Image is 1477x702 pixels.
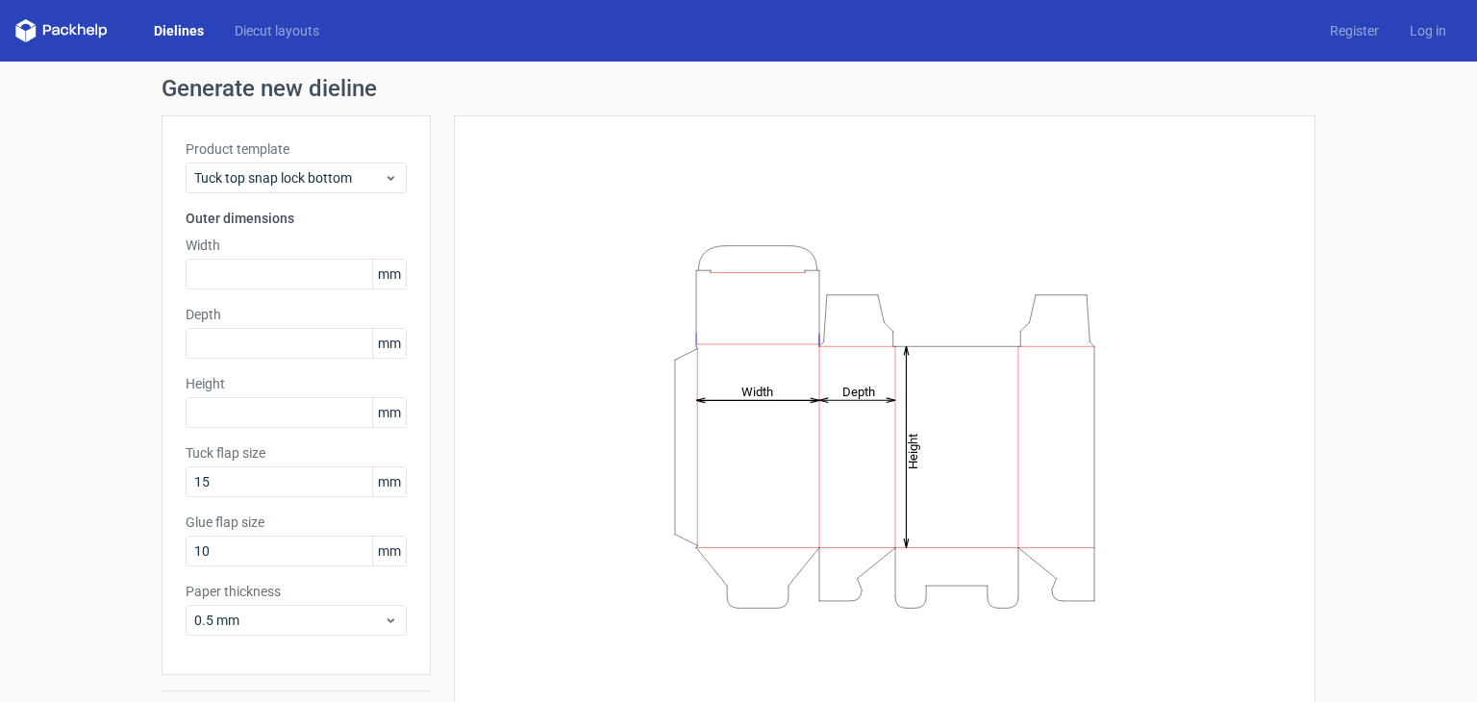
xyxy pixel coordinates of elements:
[906,433,920,468] tspan: Height
[1394,21,1462,40] a: Log in
[186,305,407,324] label: Depth
[741,384,773,398] tspan: Width
[186,236,407,255] label: Width
[186,374,407,393] label: Height
[372,398,406,427] span: mm
[186,139,407,159] label: Product template
[372,329,406,358] span: mm
[372,260,406,288] span: mm
[186,209,407,228] h3: Outer dimensions
[194,611,384,630] span: 0.5 mm
[138,21,219,40] a: Dielines
[372,537,406,565] span: mm
[186,513,407,532] label: Glue flap size
[186,443,407,463] label: Tuck flap size
[194,168,384,188] span: Tuck top snap lock bottom
[219,21,335,40] a: Diecut layouts
[842,384,875,398] tspan: Depth
[162,77,1315,100] h1: Generate new dieline
[186,582,407,601] label: Paper thickness
[372,467,406,496] span: mm
[1314,21,1394,40] a: Register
